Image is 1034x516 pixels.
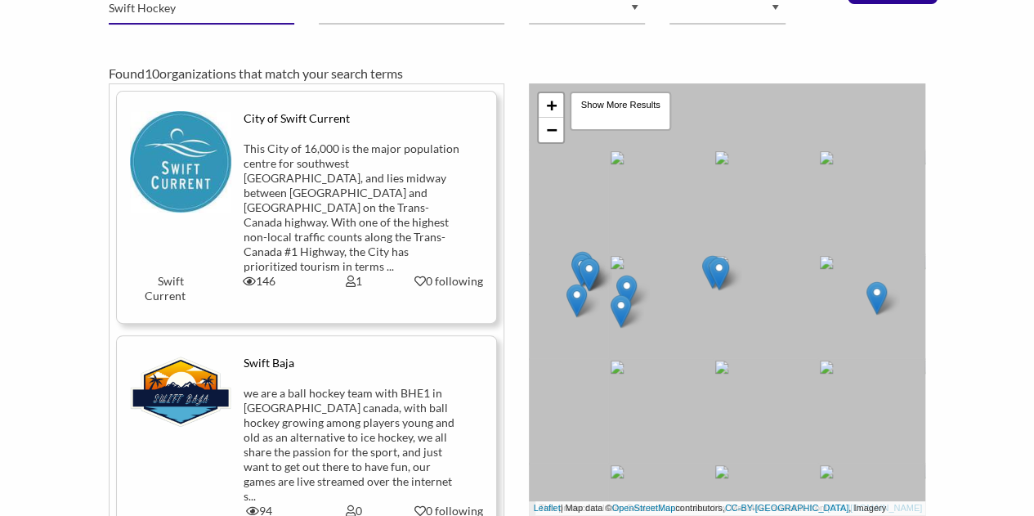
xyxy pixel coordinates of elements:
[307,274,401,289] div: 1
[570,92,670,131] div: Show More Results
[244,111,464,126] div: City of Swift Current
[725,503,848,513] a: CC-BY-[GEOGRAPHIC_DATA]
[213,274,307,289] div: 146
[145,65,159,81] span: 10
[118,274,213,303] div: Swift Current
[130,111,231,213] img: izucaeiictisfgxetpga
[130,111,484,303] a: City of Swift Current This City of 16,000 is the major population centre for southwest [GEOGRAPHI...
[611,503,675,513] a: OpenStreetMap
[414,274,484,289] div: 0 following
[130,356,231,428] img: vkvoot8crvssbb5ftqgo
[539,93,563,118] a: Zoom in
[109,64,925,83] div: Found organizations that match your search terms
[533,503,560,513] a: Leaflet
[539,118,563,142] a: Zoom out
[244,356,464,370] div: Swift Baja
[244,386,464,504] div: we are a ball hockey team with BHE1 in [GEOGRAPHIC_DATA] canada, with ball hockey growing among p...
[244,141,464,274] div: This City of 16,000 is the major population centre for southwest [GEOGRAPHIC_DATA], and lies midw...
